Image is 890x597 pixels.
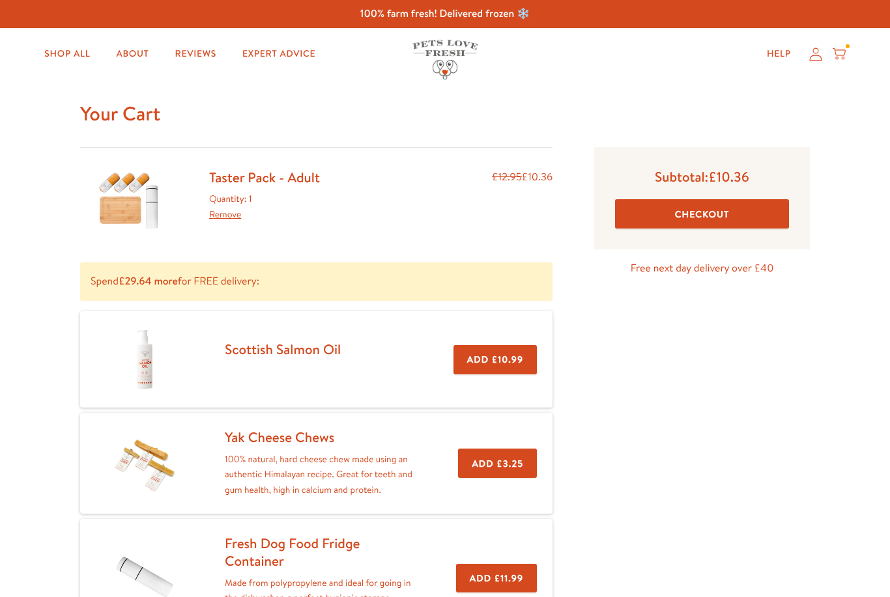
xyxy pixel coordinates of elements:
p: Free next day delivery over £40 [594,260,810,277]
b: £29.64 more [119,274,178,288]
a: Yak Cheese Chews [225,428,334,447]
h1: Your Cart [80,101,810,126]
span: £10.36 [708,167,749,186]
p: 100% natural, hard cheese chew made using an authentic Himalayan recipe. Great for teeth and gum ... [225,452,416,498]
div: £10.36 [492,169,553,231]
a: About [106,41,159,67]
a: Expert Advice [232,41,326,67]
a: Reviews [165,41,227,67]
a: Scottish Salmon Oil [225,340,341,359]
div: Quantity: 1 [209,191,320,223]
s: £12.95 [492,170,522,184]
button: Add £11.99 [456,564,537,593]
a: Remove [209,208,241,221]
img: Pets Love Fresh [412,40,478,79]
a: Taster Pack - Adult [209,168,320,187]
img: Scottish Salmon Oil [112,327,177,392]
img: Yak Cheese Chews [112,431,177,496]
p: Subtotal: [615,168,789,186]
p: Spend for FREE delivery: [80,262,553,301]
a: Shop All [34,41,100,67]
button: Add £10.99 [453,345,537,374]
a: Fresh Dog Food Fridge Container [225,534,360,570]
a: Help [756,41,801,67]
button: Add £3.25 [458,449,537,478]
button: Checkout [615,199,789,229]
img: Taster Pack - Adult [96,169,162,231]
